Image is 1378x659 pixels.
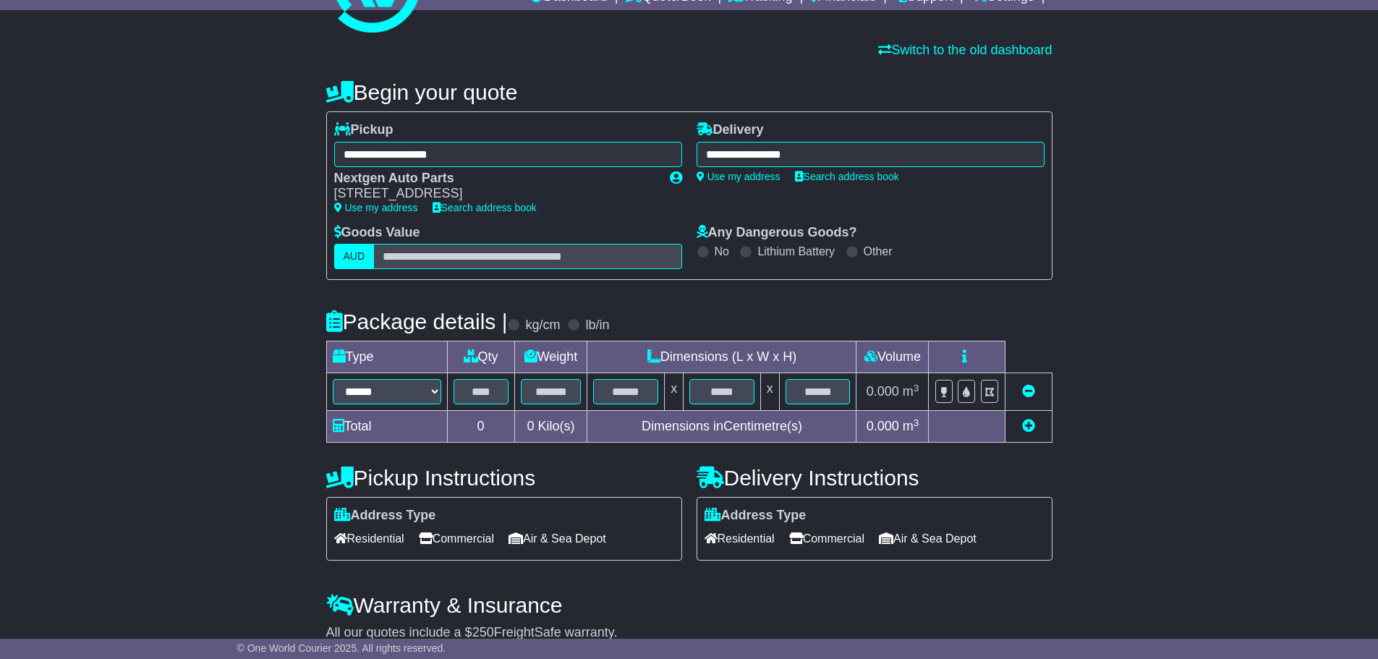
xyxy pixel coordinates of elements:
a: Use my address [697,171,781,182]
sup: 3 [914,417,919,428]
label: No [715,245,729,258]
span: m [903,419,919,433]
label: lb/in [585,318,609,333]
span: Commercial [789,527,864,550]
span: 0 [527,419,534,433]
span: Air & Sea Depot [509,527,606,550]
div: Nextgen Auto Parts [334,171,655,187]
td: Qty [447,341,514,373]
label: Delivery [697,122,764,138]
label: Other [864,245,893,258]
td: Total [326,411,447,443]
a: Remove this item [1022,384,1035,399]
a: Add new item [1022,419,1035,433]
label: Any Dangerous Goods? [697,225,857,241]
h4: Pickup Instructions [326,466,682,490]
a: Search address book [433,202,537,213]
sup: 3 [914,383,919,394]
label: Goods Value [334,225,420,241]
td: Dimensions (L x W x H) [587,341,856,373]
label: Pickup [334,122,394,138]
span: 0.000 [867,419,899,433]
a: Search address book [795,171,899,182]
span: Commercial [419,527,494,550]
span: 0.000 [867,384,899,399]
a: Switch to the old dashboard [878,43,1052,57]
span: © One World Courier 2025. All rights reserved. [237,642,446,654]
label: Address Type [705,508,807,524]
span: Air & Sea Depot [879,527,977,550]
label: Lithium Battery [757,245,835,258]
h4: Delivery Instructions [697,466,1052,490]
td: 0 [447,411,514,443]
label: AUD [334,244,375,269]
h4: Begin your quote [326,80,1052,104]
div: [STREET_ADDRESS] [334,186,655,202]
td: Type [326,341,447,373]
a: Use my address [334,202,418,213]
td: Kilo(s) [514,411,587,443]
h4: Warranty & Insurance [326,593,1052,617]
td: Dimensions in Centimetre(s) [587,411,856,443]
span: Residential [334,527,404,550]
td: x [760,373,779,411]
span: m [903,384,919,399]
td: Volume [856,341,929,373]
label: Address Type [334,508,436,524]
span: Residential [705,527,775,550]
label: kg/cm [525,318,560,333]
td: Weight [514,341,587,373]
div: All our quotes include a $ FreightSafe warranty. [326,625,1052,641]
td: x [665,373,684,411]
h4: Package details | [326,310,508,333]
span: 250 [472,625,494,639]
